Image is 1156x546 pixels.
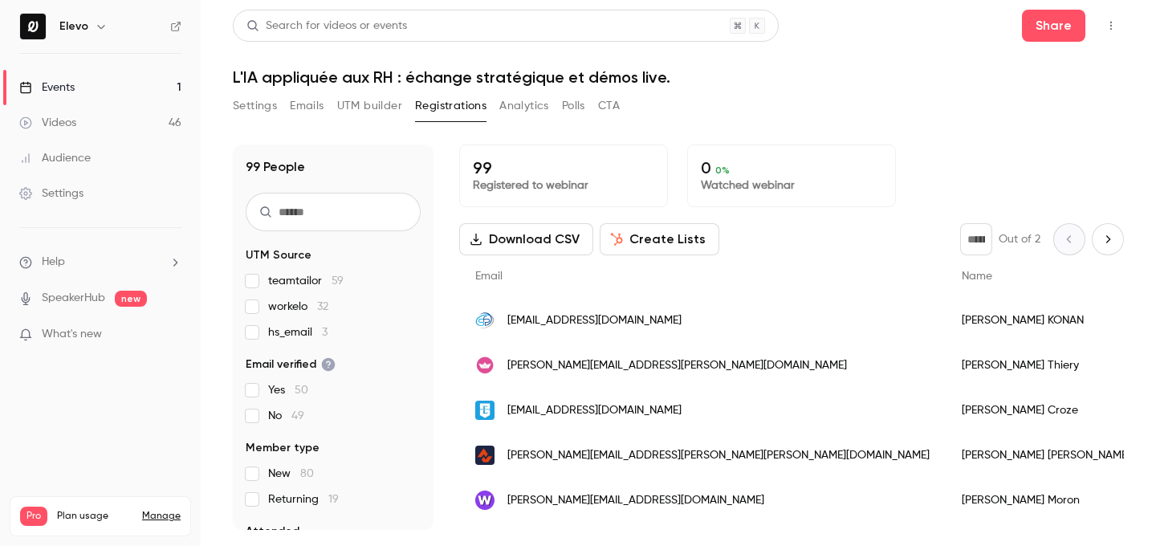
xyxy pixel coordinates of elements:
div: Audience [19,150,91,166]
span: 32 [317,301,328,312]
button: Analytics [499,93,549,119]
div: [PERSON_NAME] Moron [946,478,1146,523]
span: [EMAIL_ADDRESS][DOMAIN_NAME] [507,402,682,419]
button: Next page [1092,223,1124,255]
span: Member type [246,440,320,456]
span: Plan usage [57,510,132,523]
span: 49 [291,410,304,422]
span: Returning [268,491,339,507]
span: Attended [246,524,299,540]
img: Elevo [20,14,46,39]
span: [PERSON_NAME][EMAIL_ADDRESS][DOMAIN_NAME] [507,492,764,509]
a: SpeakerHub [42,290,105,307]
p: Out of 2 [999,231,1040,247]
div: Settings [19,185,83,202]
h1: 99 People [246,157,305,177]
button: Download CSV [459,223,593,255]
a: Manage [142,510,181,523]
span: 19 [328,494,339,505]
span: No [268,408,304,424]
span: hs_email [268,324,328,340]
button: Polls [562,93,585,119]
div: Videos [19,115,76,131]
span: UTM Source [246,247,311,263]
p: Watched webinar [701,177,882,194]
div: [PERSON_NAME] Croze [946,388,1146,433]
p: 0 [701,158,882,177]
span: Email verified [246,357,336,373]
div: [PERSON_NAME] KONAN [946,298,1146,343]
button: CTA [598,93,620,119]
p: 99 [473,158,654,177]
span: new [115,291,147,307]
span: Pro [20,507,47,526]
span: workelo [268,299,328,315]
button: UTM builder [337,93,402,119]
span: Help [42,254,65,271]
div: Search for videos or events [246,18,407,35]
button: Emails [290,93,324,119]
span: 80 [300,468,314,479]
span: Yes [268,382,308,398]
span: teamtailor [268,273,344,289]
span: What's new [42,326,102,343]
li: help-dropdown-opener [19,254,181,271]
p: Registered to webinar [473,177,654,194]
span: 3 [322,327,328,338]
button: Share [1022,10,1085,42]
div: Events [19,79,75,96]
span: Email [475,271,503,282]
button: Settings [233,93,277,119]
div: [PERSON_NAME] [PERSON_NAME] [946,433,1146,478]
button: Registrations [415,93,486,119]
span: New [268,466,314,482]
div: [PERSON_NAME] Thiery [946,343,1146,388]
span: [EMAIL_ADDRESS][DOMAIN_NAME] [507,312,682,329]
img: essec.edu [475,401,495,420]
img: wealo.io [475,491,495,510]
span: Name [962,271,992,282]
h6: Elevo [59,18,88,35]
span: 59 [332,275,344,287]
h1: L'IA appliquée aux RH : échange stratégique et démos live. [233,67,1124,87]
img: norda.com [475,446,495,465]
img: sfp-groupe.com [475,311,495,330]
span: [PERSON_NAME][EMAIL_ADDRESS][PERSON_NAME][PERSON_NAME][DOMAIN_NAME] [507,447,930,464]
span: 50 [295,385,308,396]
span: [PERSON_NAME][EMAIL_ADDRESS][PERSON_NAME][DOMAIN_NAME] [507,357,847,374]
img: clickandboat.com [475,356,495,375]
span: 0 % [715,165,730,176]
button: Create Lists [600,223,719,255]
